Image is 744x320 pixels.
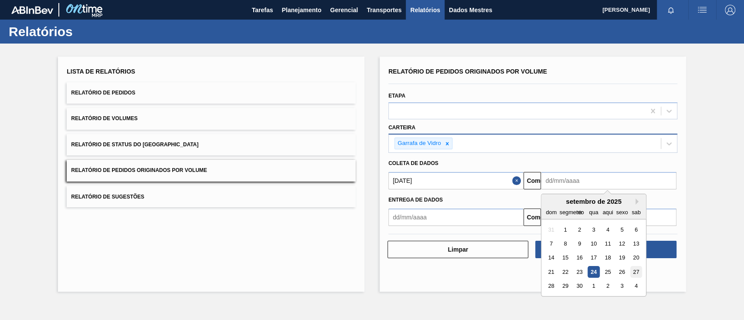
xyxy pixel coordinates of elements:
font: Transportes [367,7,401,13]
font: sab [632,209,641,216]
div: Escolha domingo, 7 de setembro de 2025 [545,238,557,249]
font: 19 [619,255,625,261]
font: 18 [605,255,611,261]
font: 30 [577,283,583,290]
font: Coleta de dados [388,160,438,166]
font: 29 [562,283,568,290]
font: 7 [550,240,553,247]
font: Relatórios [9,24,73,39]
font: 4 [606,226,609,233]
font: 10 [591,240,597,247]
font: 2 [578,226,581,233]
font: 15 [562,255,568,261]
font: Relatório de Pedidos Originados por Volume [71,168,207,174]
div: Escolha domingo, 28 de setembro de 2025 [545,280,557,292]
font: setembro de 2025 [566,198,622,205]
font: aqui [603,209,613,216]
font: Relatório de Pedidos Originados por Volume [388,68,547,75]
font: 2 [606,283,609,290]
font: 27 [633,269,639,275]
font: Comeu [527,214,547,221]
font: dom [546,209,557,216]
font: 31 [548,226,554,233]
font: Comeu [527,177,547,184]
font: 1 [592,283,595,290]
div: Escolha segunda-feira, 22 de setembro de 2025 [560,266,571,278]
font: 6 [635,226,638,233]
div: Escolha terça-feira, 23 de setembro de 2025 [574,266,585,278]
font: Garrafa de Vidro [397,140,441,146]
font: 14 [548,255,554,261]
div: Escolha domingo, 14 de setembro de 2025 [545,252,557,264]
div: Escolha segunda-feira, 8 de setembro de 2025 [560,238,571,249]
font: 1 [564,226,567,233]
font: Relatório de Pedidos [71,90,135,96]
font: Limpar [448,246,468,253]
font: qua [589,209,598,216]
font: 20 [633,255,639,261]
div: Escolha terça-feira, 30 de setembro de 2025 [574,280,585,292]
font: 4 [635,283,638,290]
div: Escolha sexta-feira, 3 de outubro de 2025 [616,280,628,292]
font: Carteira [388,125,415,131]
button: Relatório de Pedidos Originados por Volume [67,160,356,181]
font: 3 [621,283,624,290]
font: 8 [564,240,567,247]
div: Escolha quinta-feira, 4 de setembro de 2025 [602,224,614,236]
div: Escolha segunda-feira, 1 de setembro de 2025 [560,224,571,236]
div: mês 2025-09 [544,222,643,293]
div: Escolha sábado, 6 de setembro de 2025 [630,224,642,236]
div: Escolha quinta-feira, 2 de outubro de 2025 [602,280,614,292]
font: 3 [592,226,595,233]
button: Comeu [523,209,541,226]
div: Escolha quinta-feira, 25 de setembro de 2025 [602,266,614,278]
button: Download [535,241,676,258]
div: Escolha quarta-feira, 3 de setembro de 2025 [588,224,600,236]
div: Não disponível domingo, 31 de agosto de 2025 [545,224,557,236]
img: Sair [725,5,735,15]
div: Escolha segunda-feira, 15 de setembro de 2025 [560,252,571,264]
font: Relatório de Volumes [71,116,137,122]
div: Escolha quarta-feira, 1 de outubro de 2025 [588,280,600,292]
div: Escolha terça-feira, 2 de setembro de 2025 [574,224,585,236]
font: 9 [578,240,581,247]
font: sexo [616,209,628,216]
div: Escolha sábado, 20 de setembro de 2025 [630,252,642,264]
font: [PERSON_NAME] [602,7,650,13]
div: Escolha terça-feira, 9 de setembro de 2025 [574,238,585,249]
div: Escolha sexta-feira, 19 de setembro de 2025 [616,252,628,264]
font: 21 [548,269,554,275]
img: TNhmsLtSVTkK8tSr43FrP2fwEKptu5GPRR3wAAAABJRU5ErkJggg== [11,6,53,14]
font: Gerencial [330,7,358,13]
font: ter [576,209,583,216]
input: dd/mm/aaaa [388,172,523,189]
div: Escolha quinta-feira, 18 de setembro de 2025 [602,252,614,264]
button: Notificações [657,4,685,16]
font: Planejamento [282,7,321,13]
button: Relatório de Sugestões [67,186,356,207]
font: 11 [605,240,611,247]
div: Escolha sábado, 13 de setembro de 2025 [630,238,642,249]
font: segmento [560,209,584,216]
font: 22 [562,269,568,275]
font: 25 [605,269,611,275]
font: Tarefas [252,7,273,13]
font: Etapa [388,93,405,99]
input: dd/mm/aaaa [541,172,676,189]
img: ações do usuário [697,5,707,15]
font: 13 [633,240,639,247]
font: Relatórios [410,7,440,13]
font: 24 [591,269,597,275]
font: 5 [621,226,624,233]
button: Próximo mês [635,199,642,205]
font: 12 [619,240,625,247]
div: Escolha quarta-feira, 24 de setembro de 2025 [588,266,600,278]
font: 26 [619,269,625,275]
font: 28 [548,283,554,290]
font: 16 [577,255,583,261]
div: Escolha sexta-feira, 5 de setembro de 2025 [616,224,628,236]
div: Escolha sábado, 27 de setembro de 2025 [630,266,642,278]
button: Comeu [523,172,541,189]
font: Relatório de Sugestões [71,193,144,199]
button: Fechar [512,172,523,189]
